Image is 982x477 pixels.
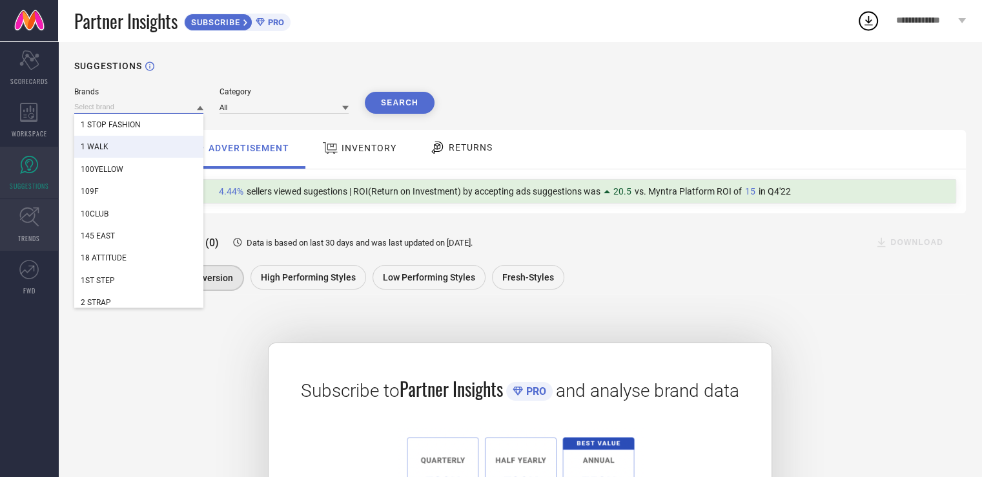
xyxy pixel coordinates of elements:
div: 10CLUB [74,203,203,225]
span: 1 WALK [81,142,108,151]
span: 18 ATTITUDE [81,253,127,262]
div: 1 WALK [74,136,203,158]
span: INVENTORY [342,143,396,153]
span: Subscribe to [301,380,400,401]
span: Partner Insights [400,376,503,402]
span: ADVERTISEMENT [209,143,289,153]
span: WORKSPACE [12,129,47,138]
span: vs. Myntra Platform ROI of [635,186,742,196]
span: TRENDS [18,233,40,243]
input: Select brand [74,100,203,114]
span: PRO [265,17,284,27]
span: Fresh-Styles [502,272,554,282]
div: 1 STOP FASHION [74,114,203,136]
span: 145 EAST [81,231,115,240]
span: 1 STOP FASHION [81,120,141,129]
span: RETURNS [449,142,493,153]
div: Brands [74,87,203,96]
div: Percentage of sellers who have viewed suggestions for the current Insight Type [212,183,797,200]
span: SCORECARDS [10,76,48,86]
span: SUGGESTIONS [10,181,49,191]
div: 109F [74,180,203,202]
span: PRO [523,385,546,397]
span: 15 [745,186,755,196]
span: 20.5 [613,186,631,196]
span: in Q4'22 [759,186,791,196]
span: 10CLUB [81,209,108,218]
div: 18 ATTITUDE [74,247,203,269]
span: SUBSCRIBE [185,17,243,27]
div: 2 STRAP [74,291,203,313]
span: 100YELLOW [81,165,123,174]
span: and analyse brand data [556,380,739,401]
span: 109F [81,187,99,196]
span: 4.44% [219,186,243,196]
div: 1ST STEP [74,270,203,291]
div: Open download list [857,9,880,32]
span: 2 STRAP [81,298,111,307]
span: Partner Insights [74,8,178,34]
h1: SUGGESTIONS [74,61,142,71]
span: sellers viewed sugestions | ROI(Return on Investment) by accepting ads suggestions was [247,186,600,196]
div: 145 EAST [74,225,203,247]
button: Search [365,92,435,114]
div: Category [220,87,349,96]
div: 100YELLOW [74,158,203,180]
span: High Performing Styles [261,272,356,282]
a: SUBSCRIBEPRO [184,10,291,31]
span: 1ST STEP [81,276,115,285]
span: Data is based on last 30 days and was last updated on [DATE] . [247,238,473,248]
span: Low Performing Styles [383,272,475,282]
span: FWD [23,286,36,295]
